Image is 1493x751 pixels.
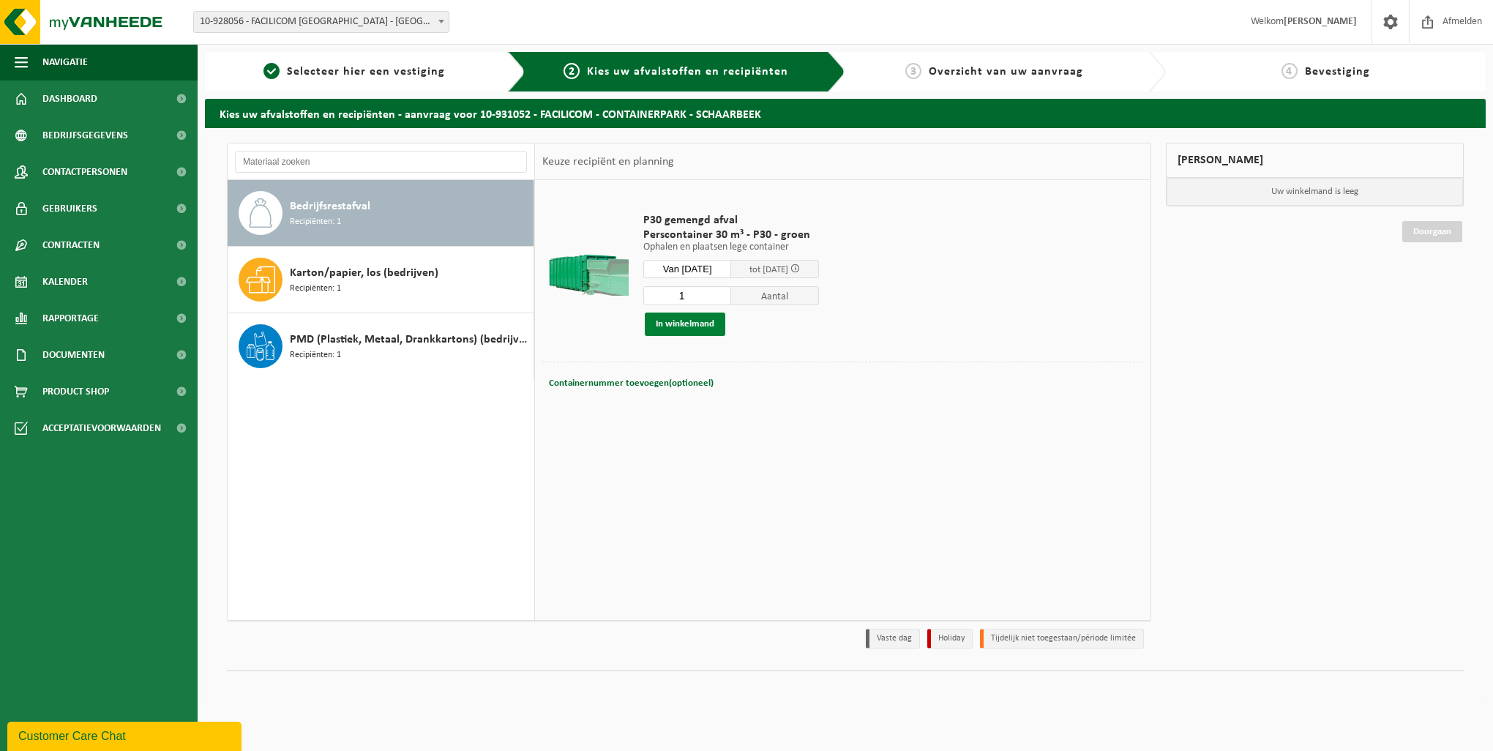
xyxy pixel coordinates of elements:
[7,719,244,751] iframe: chat widget
[42,300,99,337] span: Rapportage
[263,63,280,79] span: 1
[42,264,88,300] span: Kalender
[643,242,819,253] p: Ophalen en plaatsen lege container
[980,629,1144,649] li: Tijdelijk niet toegestaan/période limitée
[42,44,88,81] span: Navigatie
[42,154,127,190] span: Contactpersonen
[290,264,438,282] span: Karton/papier, los (bedrijven)
[287,66,445,78] span: Selecteer hier een vestiging
[42,190,97,227] span: Gebruikers
[587,66,788,78] span: Kies uw afvalstoffen en recipiënten
[193,11,449,33] span: 10-928056 - FACILICOM NV - ANTWERPEN
[228,247,534,313] button: Karton/papier, los (bedrijven) Recipiënten: 1
[643,228,819,242] span: Perscontainer 30 m³ - P30 - groen
[42,410,161,447] span: Acceptatievoorwaarden
[564,63,580,79] span: 2
[1166,143,1464,178] div: [PERSON_NAME]
[42,337,105,373] span: Documenten
[1402,221,1462,242] a: Doorgaan
[290,348,341,362] span: Recipiënten: 1
[290,198,370,215] span: Bedrijfsrestafval
[927,629,973,649] li: Holiday
[1281,63,1298,79] span: 4
[290,331,530,348] span: PMD (Plastiek, Metaal, Drankkartons) (bedrijven)
[290,282,341,296] span: Recipiënten: 1
[1167,178,1464,206] p: Uw winkelmand is leeg
[905,63,921,79] span: 3
[194,12,449,32] span: 10-928056 - FACILICOM NV - ANTWERPEN
[749,265,788,274] span: tot [DATE]
[42,117,128,154] span: Bedrijfsgegevens
[228,180,534,247] button: Bedrijfsrestafval Recipiënten: 1
[235,151,527,173] input: Materiaal zoeken
[42,227,100,264] span: Contracten
[1305,66,1370,78] span: Bevestiging
[643,260,731,278] input: Selecteer datum
[731,286,819,305] span: Aantal
[929,66,1083,78] span: Overzicht van uw aanvraag
[42,373,109,410] span: Product Shop
[645,313,725,336] button: In winkelmand
[205,99,1486,127] h2: Kies uw afvalstoffen en recipiënten - aanvraag voor 10-931052 - FACILICOM - CONTAINERPARK - SCHAA...
[547,373,715,394] button: Containernummer toevoegen(optioneel)
[212,63,496,81] a: 1Selecteer hier een vestiging
[228,313,534,379] button: PMD (Plastiek, Metaal, Drankkartons) (bedrijven) Recipiënten: 1
[866,629,920,649] li: Vaste dag
[290,215,341,229] span: Recipiënten: 1
[549,378,714,388] span: Containernummer toevoegen(optioneel)
[42,81,97,117] span: Dashboard
[1284,16,1357,27] strong: [PERSON_NAME]
[535,143,681,180] div: Keuze recipiënt en planning
[643,213,819,228] span: P30 gemengd afval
